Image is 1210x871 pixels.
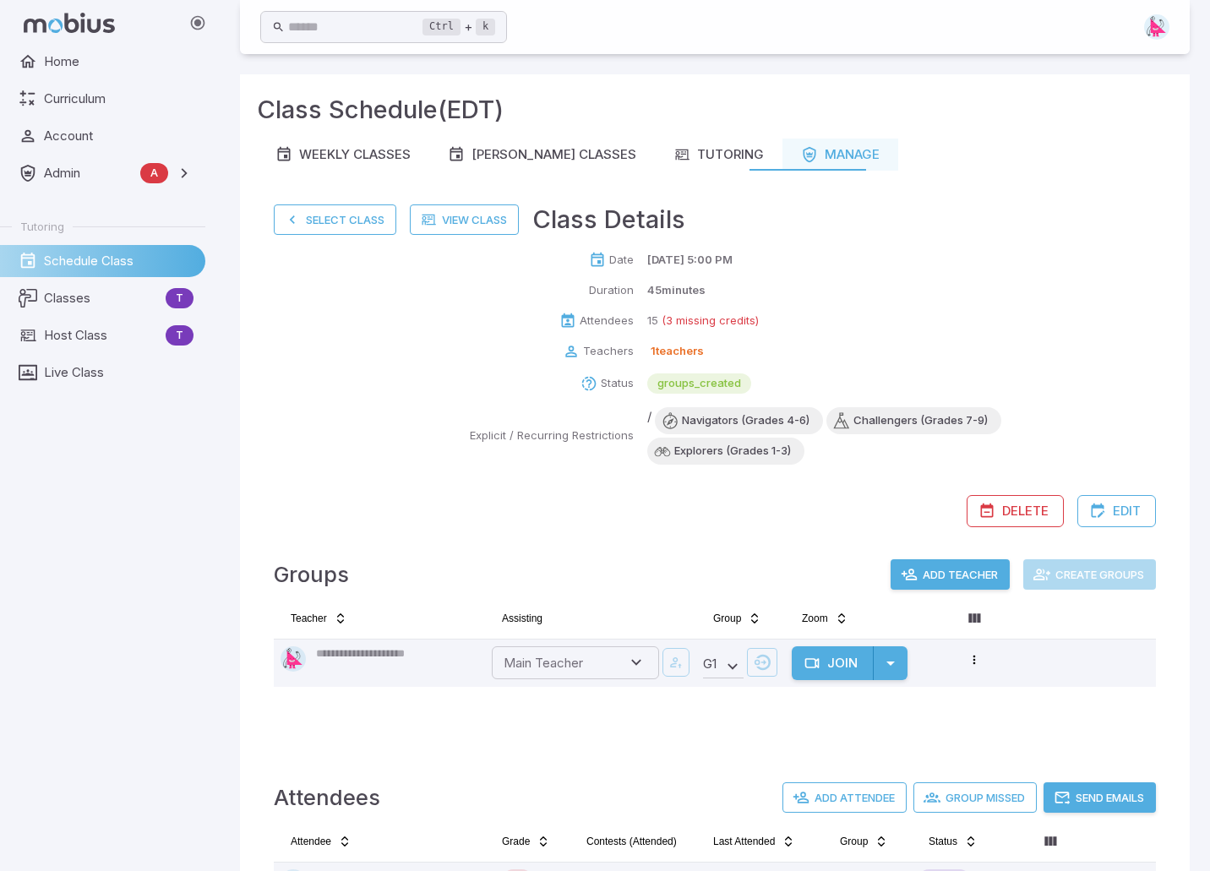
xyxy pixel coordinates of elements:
button: Edit [1077,495,1156,527]
p: Date [609,252,634,269]
span: Navigators (Grades 4-6) [668,412,823,429]
p: 1 teachers [651,343,704,360]
span: Tutoring [20,219,64,234]
button: Group [703,605,771,632]
img: right-triangle.svg [281,646,306,672]
p: Teachers [583,343,634,360]
span: Classes [44,289,159,308]
button: Group [830,828,898,855]
span: Assisting [502,612,542,625]
h3: Class Schedule (EDT) [257,91,504,128]
span: Last Attended [713,835,775,848]
div: + [422,17,495,37]
span: Attendee [291,835,331,848]
div: Weekly Classes [275,145,411,164]
span: Host Class [44,326,159,345]
div: G 1 [703,653,744,678]
button: Teacher [281,605,357,632]
span: Challengers (Grades 7-9) [840,412,1001,429]
button: Status [918,828,988,855]
span: Schedule Class [44,252,193,270]
p: Status [601,375,634,392]
button: Group Missed [913,782,1037,813]
button: Column visibility [961,605,988,632]
button: Add Teacher [891,559,1010,590]
div: Manage [801,145,880,164]
span: T [166,290,193,307]
button: Delete [967,495,1064,527]
span: A [140,165,168,182]
kbd: Ctrl [422,19,461,35]
a: View Class [410,204,519,235]
p: (3 missing credits) [662,313,759,329]
button: Zoom [792,605,858,632]
p: Attendees [580,313,634,329]
span: Account [44,127,193,145]
button: Add Attendee [782,782,907,813]
span: T [166,327,193,344]
h4: Attendees [274,781,380,814]
h3: Class Details [532,201,685,238]
span: Contests (Attended) [586,835,677,848]
span: Teacher [291,612,327,625]
img: right-triangle.svg [1144,14,1169,40]
button: Open [625,651,647,673]
span: Status [929,835,957,848]
p: Duration [589,282,634,299]
span: Curriculum [44,90,193,108]
span: Group [840,835,868,848]
h4: Groups [274,558,349,591]
button: Grade [492,828,560,855]
span: Grade [502,835,530,848]
p: 45 minutes [647,282,706,299]
p: [DATE] 5:00 PM [647,252,733,269]
p: 15 [647,313,658,329]
button: Join [792,646,874,680]
p: Explicit / Recurring Restrictions [470,427,634,444]
div: Tutoring [673,145,764,164]
span: Zoom [802,612,828,625]
button: Contests (Attended) [576,828,687,855]
button: Last Attended [703,828,805,855]
span: Group [713,612,741,625]
button: Attendee [281,828,362,855]
button: Column visibility [1037,828,1064,855]
kbd: k [476,19,495,35]
span: Home [44,52,193,71]
span: Explorers (Grades 1-3) [661,443,804,460]
button: Send Emails [1044,782,1156,813]
div: / [647,407,1156,465]
span: Admin [44,164,134,182]
button: Assisting [492,605,553,632]
span: Live Class [44,363,193,382]
div: [PERSON_NAME] Classes [448,145,636,164]
button: Select Class [274,204,396,235]
span: groups_created [647,375,751,392]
